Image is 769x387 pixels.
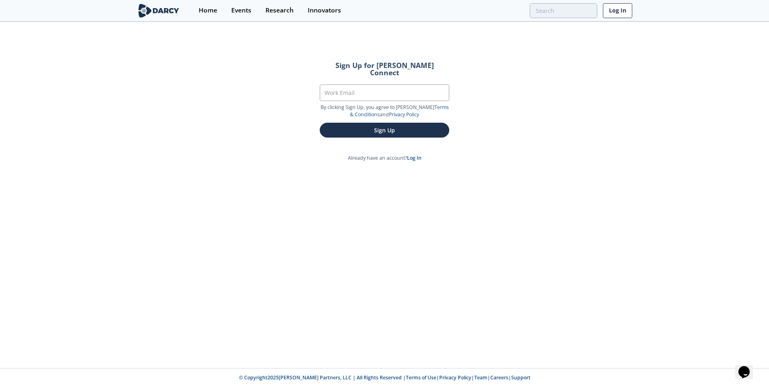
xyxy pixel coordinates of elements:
[137,4,181,18] img: logo-wide.svg
[406,374,436,381] a: Terms of Use
[231,7,251,14] div: Events
[320,104,449,119] p: By clicking Sign Up, you agree to [PERSON_NAME] and
[199,7,217,14] div: Home
[474,374,487,381] a: Team
[350,104,449,118] a: Terms & Conditions
[511,374,530,381] a: Support
[308,7,341,14] div: Innovators
[87,374,682,381] p: © Copyright 2025 [PERSON_NAME] Partners, LLC | All Rights Reserved | | | | |
[308,154,461,162] p: Already have an account?
[439,374,471,381] a: Privacy Policy
[603,3,632,18] a: Log In
[389,111,419,118] a: Privacy Policy
[320,123,449,138] button: Sign Up
[530,3,597,18] input: Advanced Search
[735,355,761,379] iframe: chat widget
[407,154,422,161] a: Log In
[265,7,294,14] div: Research
[320,62,449,76] h2: Sign Up for [PERSON_NAME] Connect
[320,84,449,101] input: Work Email
[490,374,508,381] a: Careers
